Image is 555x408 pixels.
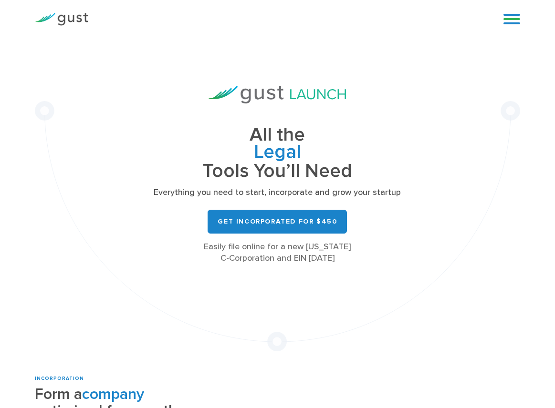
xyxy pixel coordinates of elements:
div: Easily file online for a new [US_STATE] C-Corporation and EIN [DATE] [108,241,448,264]
a: Get Incorporated for $450 [208,210,347,234]
span: company [82,385,144,403]
div: INCORPORATION [35,375,270,382]
span: Legal [108,143,448,163]
img: Gust Launch Logo [209,86,346,103]
p: Everything you need to start, incorporate and grow your startup [108,187,448,198]
h1: All the Tools You’ll Need [108,126,448,180]
img: Gust Logo [35,13,88,26]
